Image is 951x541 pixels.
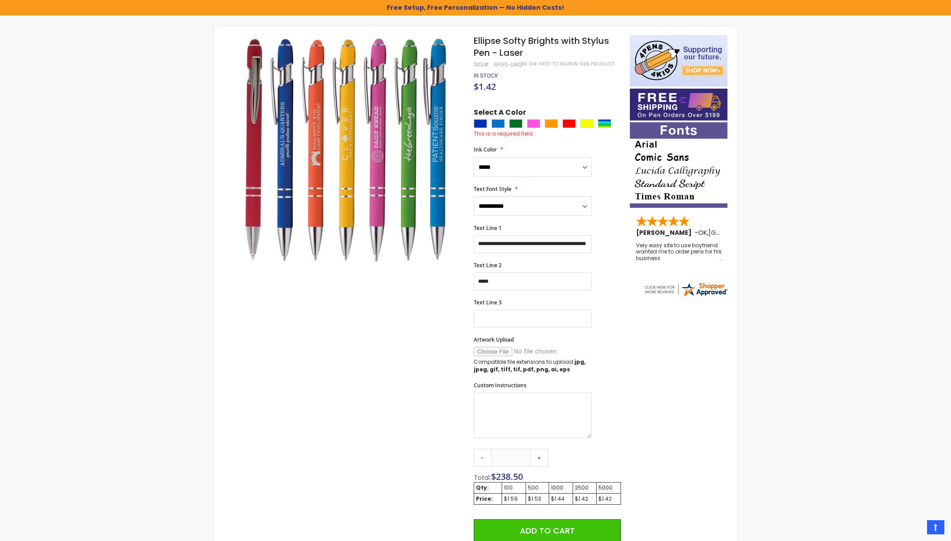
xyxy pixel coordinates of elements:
div: Blue [474,119,487,128]
div: Blue Light [491,119,505,128]
span: Text Line 1 [474,224,502,232]
span: 238.50 [496,471,523,483]
div: 4PGS-LMQ [494,61,522,68]
a: Be the first to review this product [522,61,615,67]
a: Top [927,520,944,534]
div: 5000 [598,484,619,491]
span: Artwork Upload [474,336,514,343]
a: 4pens.com certificate URL [643,292,728,299]
span: $1.42 [474,81,496,93]
span: Text Line 2 [474,261,502,269]
div: 100 [504,484,524,491]
div: $1.53 [528,495,547,502]
div: Availability [474,72,498,79]
img: 4pens.com widget logo [643,281,728,297]
img: Ellipse Softy Brights with Stylus Pen - Laser [232,34,462,264]
span: [GEOGRAPHIC_DATA] [708,228,774,237]
div: Red [562,119,576,128]
div: 1000 [551,484,571,491]
span: Select A Color [474,108,526,120]
a: - [474,449,491,467]
span: Ellipse Softy Brights with Stylus Pen - Laser [474,35,609,59]
span: [PERSON_NAME] [636,228,695,237]
strong: SKU [474,61,490,68]
div: This is a required field. [474,130,621,137]
span: Custom Instructions [474,381,527,389]
span: Add to Cart [520,525,575,536]
img: Free shipping on orders over $199 [630,89,727,121]
span: OK [698,228,707,237]
span: Total: [474,473,491,482]
span: Text Line 3 [474,299,502,306]
span: Ink Color [474,146,497,153]
span: In stock [474,72,498,79]
img: 4pens 4 kids [630,35,727,86]
span: Text Font Style [474,185,511,193]
strong: jpg, jpeg, gif, tiff, tif, pdf, png, ai, eps [474,358,586,373]
div: Green [509,119,523,128]
div: $1.42 [575,495,595,502]
div: Assorted [598,119,611,128]
div: 500 [528,484,547,491]
div: Orange [545,119,558,128]
strong: Price: [476,495,493,502]
span: - , [695,228,774,237]
img: font-personalization-examples [630,122,727,208]
p: Compatible file extensions to upload: [474,358,592,373]
div: $1.44 [551,495,571,502]
div: $1.59 [504,495,524,502]
div: Pink [527,119,540,128]
a: + [531,449,548,467]
div: 2500 [575,484,595,491]
span: $ [491,471,523,483]
div: $1.42 [598,495,619,502]
div: Yellow [580,119,593,128]
div: Very easy site to use boyfriend wanted me to order pens for his business [636,242,722,261]
strong: Qty: [476,484,489,491]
